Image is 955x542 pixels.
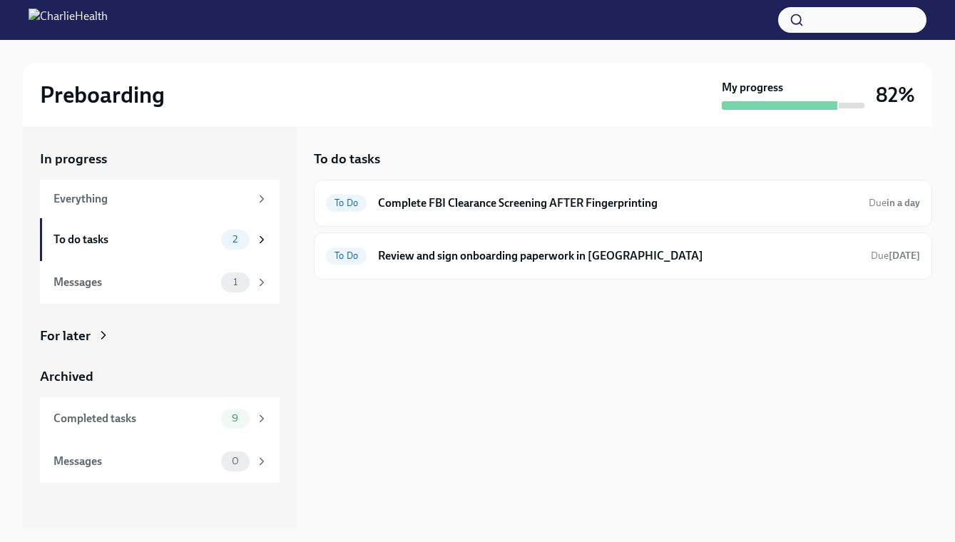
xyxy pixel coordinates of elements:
div: Everything [53,191,250,207]
h6: Complete FBI Clearance Screening AFTER Fingerprinting [378,195,857,211]
h3: 82% [876,82,915,108]
strong: [DATE] [889,250,920,262]
a: To do tasks2 [40,218,280,261]
span: To Do [326,250,367,261]
div: For later [40,327,91,345]
span: To Do [326,198,367,208]
div: Messages [53,275,215,290]
div: To do tasks [53,232,215,247]
a: For later [40,327,280,345]
span: October 4th, 2025 07:00 [871,249,920,262]
span: 2 [224,234,246,245]
span: 9 [223,413,247,424]
a: Messages0 [40,440,280,483]
a: Archived [40,367,280,386]
span: Due [869,197,920,209]
a: Messages1 [40,261,280,304]
span: 1 [225,277,246,287]
a: Completed tasks9 [40,397,280,440]
span: October 3rd, 2025 07:00 [869,196,920,210]
a: Everything [40,180,280,218]
div: Completed tasks [53,411,215,426]
span: Due [871,250,920,262]
span: 0 [223,456,247,466]
a: In progress [40,150,280,168]
img: CharlieHealth [29,9,108,31]
h2: Preboarding [40,81,165,109]
strong: My progress [722,80,783,96]
a: To DoReview and sign onboarding paperwork in [GEOGRAPHIC_DATA]Due[DATE] [326,245,920,267]
div: Messages [53,454,215,469]
strong: in a day [887,197,920,209]
h6: Review and sign onboarding paperwork in [GEOGRAPHIC_DATA] [378,248,859,264]
a: To DoComplete FBI Clearance Screening AFTER FingerprintingDuein a day [326,192,920,215]
h5: To do tasks [314,150,380,168]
